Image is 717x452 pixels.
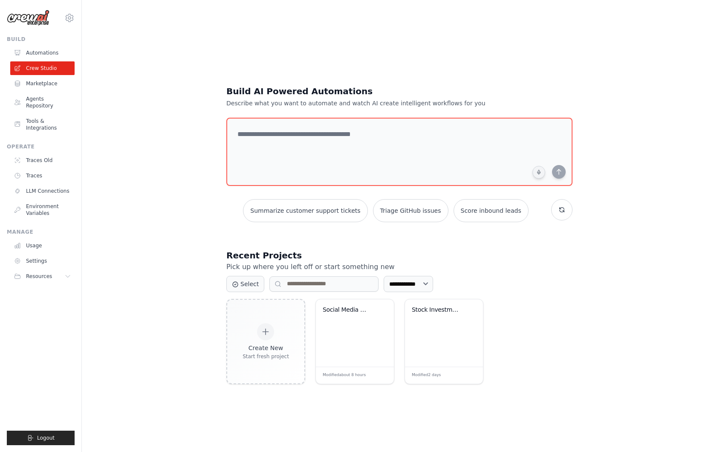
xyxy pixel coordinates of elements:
[10,254,75,268] a: Settings
[226,99,513,107] p: Describe what you want to automate and watch AI create intelligent workflows for you
[373,199,448,222] button: Triage GitHub issues
[10,114,75,135] a: Tools & Integrations
[10,46,75,60] a: Automations
[243,344,289,352] div: Create New
[454,199,529,222] button: Score inbound leads
[243,353,289,360] div: Start fresh project
[10,77,75,90] a: Marketplace
[226,276,264,292] button: Select
[7,229,75,235] div: Manage
[7,431,75,445] button: Logout
[323,306,374,314] div: Social Media Management Automation
[373,372,381,379] span: Edit
[10,239,75,252] a: Usage
[226,261,572,272] p: Pick up where you left off or start something new
[7,10,49,26] img: Logo
[412,306,463,314] div: Stock Investment Analyzer
[10,269,75,283] button: Resources
[7,143,75,150] div: Operate
[323,372,366,378] span: Modified about 8 hours
[226,85,513,97] h1: Build AI Powered Automations
[243,199,367,222] button: Summarize customer support tickets
[10,61,75,75] a: Crew Studio
[10,154,75,167] a: Traces Old
[26,273,52,280] span: Resources
[37,435,55,441] span: Logout
[412,372,441,378] span: Modified 2 days
[532,166,545,179] button: Click to speak your automation idea
[462,372,470,379] span: Edit
[10,92,75,113] a: Agents Repository
[226,249,572,261] h3: Recent Projects
[10,169,75,183] a: Traces
[10,200,75,220] a: Environment Variables
[10,184,75,198] a: LLM Connections
[7,36,75,43] div: Build
[551,199,572,220] button: Get new suggestions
